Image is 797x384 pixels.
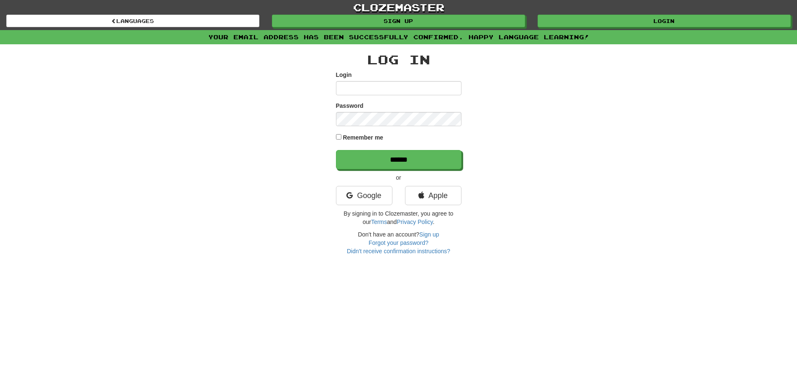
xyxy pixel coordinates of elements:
a: Sign up [272,15,525,27]
label: Password [336,102,364,110]
p: or [336,173,461,182]
label: Login [336,71,352,79]
a: Login [538,15,791,27]
a: Forgot your password? [369,239,428,246]
a: Apple [405,186,461,205]
a: Languages [6,15,259,27]
h2: Log In [336,53,461,66]
a: Didn't receive confirmation instructions? [347,248,450,254]
label: Remember me [343,133,383,142]
a: Terms [371,219,387,225]
a: Privacy Policy [397,219,433,225]
p: By signing in to Clozemaster, you agree to our and . [336,209,461,226]
a: Sign up [419,231,439,238]
a: Google [336,186,392,205]
div: Don't have an account? [336,230,461,255]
